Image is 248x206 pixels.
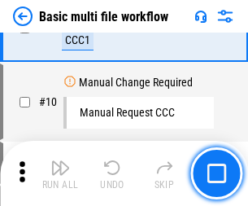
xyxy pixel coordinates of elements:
div: Basic multi file workflow [39,9,168,24]
div: Manual Request CCC [80,107,175,119]
div: Manual Change Required [79,77,193,89]
span: # 10 [39,95,57,108]
img: Settings menu [215,7,235,26]
div: CCC1 [62,31,94,50]
img: Support [194,10,207,23]
img: Back [13,7,33,26]
img: Main button [207,164,226,183]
